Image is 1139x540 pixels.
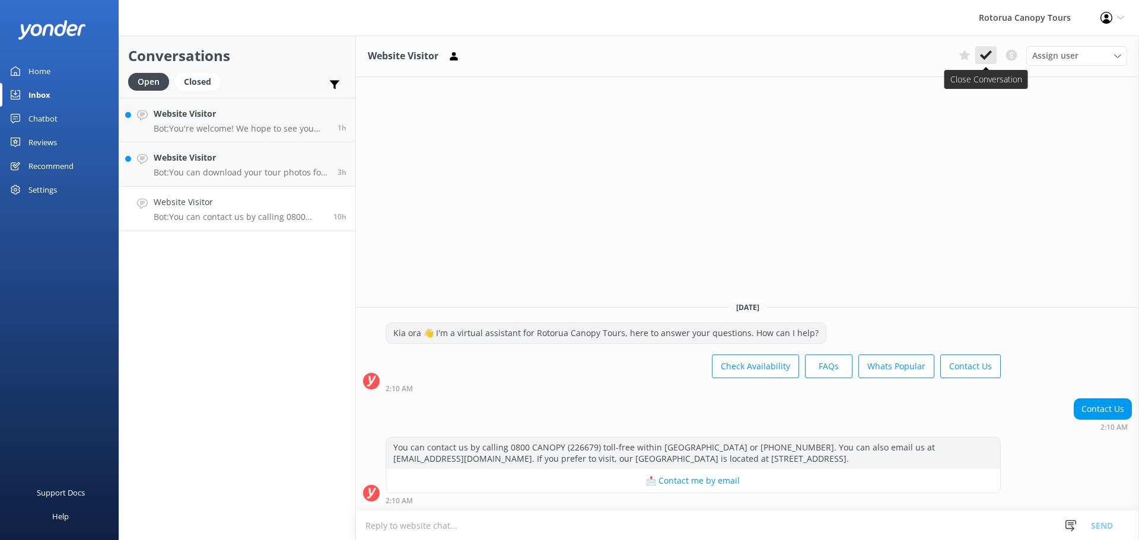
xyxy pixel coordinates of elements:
h4: Website Visitor [154,107,329,120]
div: Assign User [1026,46,1127,65]
div: Settings [28,178,57,202]
p: Bot: You're welcome! We hope to see you soon! [154,123,329,134]
a: Website VisitorBot:You can contact us by calling 0800 CANOPY (226679) toll-free within [GEOGRAPHI... [119,187,355,231]
button: 📩 Contact me by email [386,469,1000,493]
button: Check Availability [712,354,799,378]
span: Oct 04 2025 10:44am (UTC +13:00) Pacific/Auckland [338,123,346,133]
strong: 2:10 AM [386,497,413,504]
div: Home [28,59,50,83]
button: Contact Us [940,354,1001,378]
h3: Website Visitor [368,49,438,64]
div: Open [128,73,169,91]
a: Website VisitorBot:You can download your tour photos for free from our website at [URL][DOMAIN_NA... [119,142,355,187]
p: Bot: You can contact us by calling 0800 CANOPY (226679) toll-free within [GEOGRAPHIC_DATA] or [PH... [154,212,324,222]
div: Reviews [28,130,57,154]
a: Website VisitorBot:You're welcome! We hope to see you soon!1h [119,98,355,142]
button: Whats Popular [858,354,934,378]
div: You can contact us by calling 0800 CANOPY (226679) toll-free within [GEOGRAPHIC_DATA] or [PHONE_N... [386,437,1000,469]
div: Support Docs [37,481,85,504]
img: yonder-white-logo.png [18,20,86,40]
h4: Website Visitor [154,196,324,209]
span: Oct 04 2025 09:30am (UTC +13:00) Pacific/Auckland [338,167,346,177]
div: Chatbot [28,107,58,130]
div: Kia ora 👋 I'm a virtual assistant for Rotorua Canopy Tours, here to answer your questions. How ca... [386,323,826,343]
div: Oct 04 2025 02:10am (UTC +13:00) Pacific/Auckland [1074,423,1132,431]
a: Closed [175,75,226,88]
strong: 2:10 AM [386,385,413,392]
p: Bot: You can download your tour photos for free from our website at [URL][DOMAIN_NAME]. If you're... [154,167,329,178]
div: Oct 04 2025 02:10am (UTC +13:00) Pacific/Auckland [386,496,1001,504]
span: Assign user [1032,49,1078,62]
div: Closed [175,73,220,91]
strong: 2:10 AM [1100,424,1128,431]
div: Inbox [28,83,50,107]
a: Open [128,75,175,88]
button: FAQs [805,354,852,378]
div: Recommend [28,154,74,178]
span: Oct 04 2025 02:10am (UTC +13:00) Pacific/Auckland [333,212,346,222]
span: [DATE] [729,302,766,312]
div: Oct 04 2025 02:10am (UTC +13:00) Pacific/Auckland [386,384,1001,392]
h2: Conversations [128,44,346,67]
h4: Website Visitor [154,151,329,164]
div: Help [52,504,69,528]
div: Contact Us [1074,399,1131,419]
